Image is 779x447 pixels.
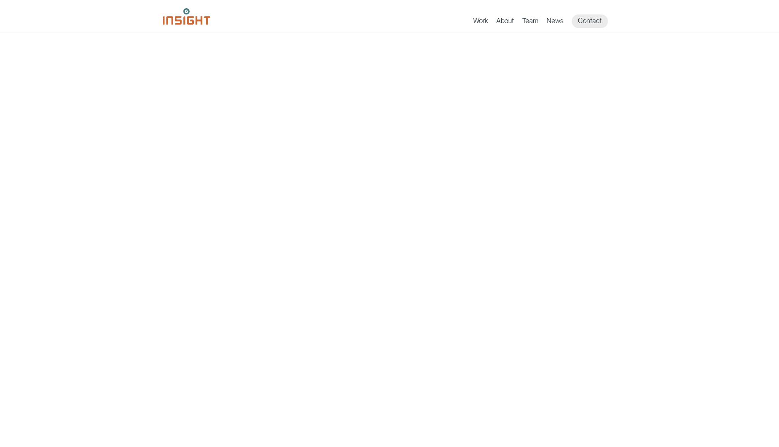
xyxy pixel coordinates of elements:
a: Contact [572,14,608,28]
a: Team [522,17,538,28]
img: Insight Marketing Design [163,8,210,25]
a: Work [473,17,488,28]
nav: primary navigation menu [473,14,616,28]
a: News [547,17,563,28]
a: About [496,17,514,28]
